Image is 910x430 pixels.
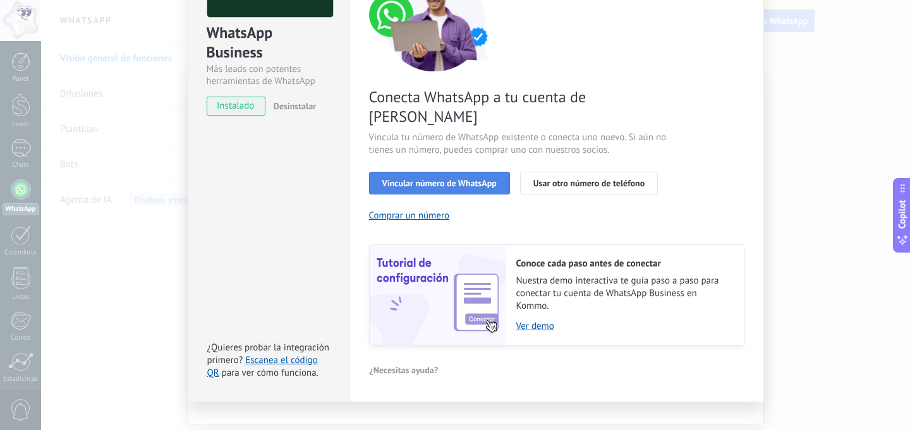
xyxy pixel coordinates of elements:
span: Usar otro número de teléfono [533,179,645,188]
button: ¿Necesitas ayuda? [369,361,439,379]
span: Desinstalar [274,100,316,112]
span: ¿Necesitas ayuda? [370,366,439,374]
span: Copilot [896,200,909,229]
span: Vincula tu número de WhatsApp existente o conecta uno nuevo. Si aún no tienes un número, puedes c... [369,131,670,157]
a: Ver demo [516,320,731,332]
span: para ver cómo funciona. [222,367,318,379]
span: Conecta WhatsApp a tu cuenta de [PERSON_NAME] [369,87,670,126]
h2: Conoce cada paso antes de conectar [516,258,731,270]
button: Comprar un número [369,210,450,222]
span: instalado [207,97,265,116]
a: Escanea el código QR [207,354,318,379]
button: Desinstalar [269,97,316,116]
button: Usar otro número de teléfono [520,172,658,194]
div: Más leads con potentes herramientas de WhatsApp [207,63,331,87]
div: WhatsApp Business [207,23,331,63]
span: Vincular número de WhatsApp [382,179,497,188]
span: Nuestra demo interactiva te guía paso a paso para conectar tu cuenta de WhatsApp Business en Kommo. [516,275,731,313]
button: Vincular número de WhatsApp [369,172,510,194]
span: ¿Quieres probar la integración primero? [207,342,330,366]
